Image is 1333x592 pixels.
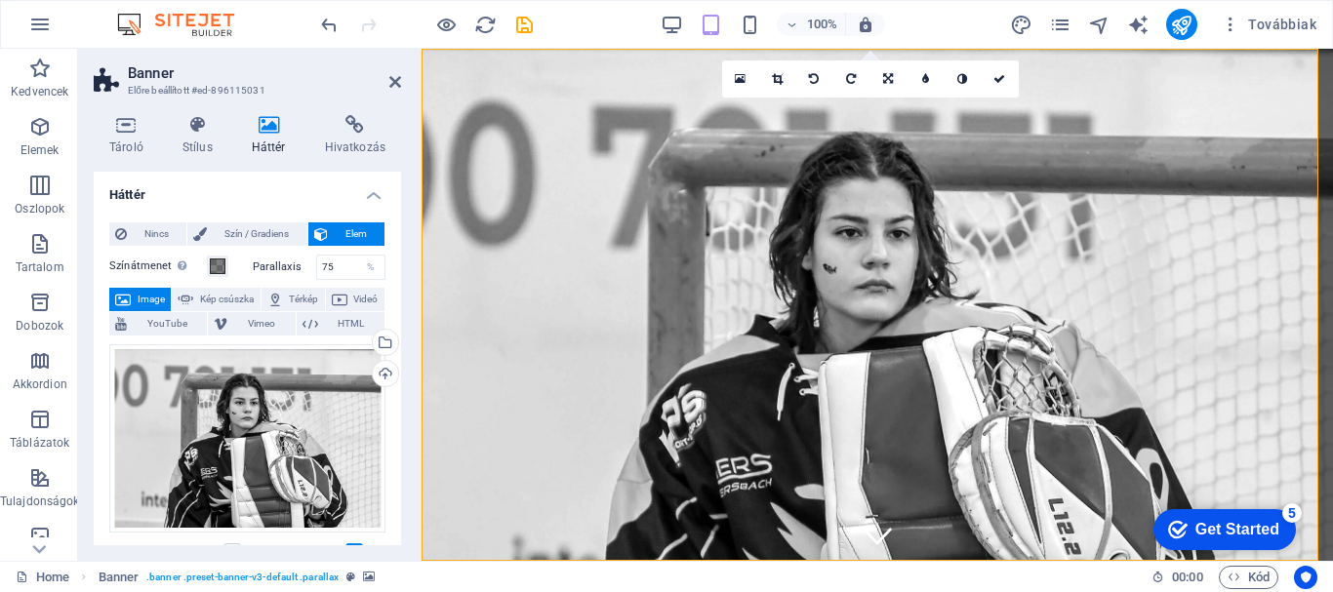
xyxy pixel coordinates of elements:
[58,21,141,39] div: Get Started
[13,376,67,392] p: Akkordion
[199,288,254,311] span: Kép csúszka
[172,288,260,311] button: Kép csúszka
[1010,14,1032,36] i: Tervezés (Ctrl+Alt+Y)
[759,60,796,98] a: Vágási mód
[137,288,165,311] span: Image
[20,142,60,158] p: Elemek
[11,84,68,99] p: Kedvencek
[1127,13,1151,36] button: text_generator
[236,115,309,156] h4: Háttér
[1049,13,1072,36] button: pages
[112,13,259,36] img: Editor Logo
[1213,9,1324,40] button: Továbbiak
[1221,15,1316,34] span: Továbbiak
[248,540,345,564] label: Rugalmas
[945,60,982,98] a: Szürkeskála
[128,64,401,82] h2: Banner
[109,255,207,278] label: Színátmenet
[16,566,69,589] a: Kattintson a kijelölés megszüntetéséhez. Dupla kattintás az oldalak megnyitásához
[15,201,64,217] p: Oszlopok
[722,60,759,98] a: Válasszon fájlokat a fájlkezelőből, a szabadon elérhető képek közül, vagy töltsön fel fájlokat
[309,115,401,156] h4: Hivatkozás
[474,14,497,36] i: Weboldal újratöltése
[796,60,833,98] a: Forgatás balra 90°
[109,222,186,246] button: Nincs
[144,4,164,23] div: 5
[806,13,837,36] h6: 100%
[1010,13,1033,36] button: design
[208,312,295,335] button: Vimeo
[289,288,319,311] span: Térkép
[1228,566,1270,589] span: Kód
[434,13,458,36] button: Kattintson ide az előnézeti módból való kilépéshez és a szerkesztés folytatásához
[187,222,306,246] button: Szín / Gradiens
[133,222,181,246] span: Nincs
[99,566,140,589] span: Kattintson a kijelöléshez. Dupla kattintás az szerkesztéshez
[334,222,379,246] span: Elem
[346,572,355,582] i: Ez az elem egy testreszabható előre beállítás
[1088,14,1111,36] i: Navigátor
[1166,9,1197,40] button: publish
[324,312,379,335] span: HTML
[109,344,385,533] div: cm-_th9QKD6q2lSzz3F4tDkxA.JPG
[1088,13,1111,36] button: navigator
[1151,566,1203,589] h6: Munkamenet idő
[1170,14,1192,36] i: Közzététel
[233,312,289,335] span: Vimeo
[326,288,384,311] button: Videó
[99,566,376,589] nav: breadcrumb
[1127,14,1150,36] i: AI Writer
[213,222,301,246] span: Szín / Gradiens
[297,312,384,335] button: HTML
[1294,566,1317,589] button: Usercentrics
[146,566,339,589] span: . banner .preset-banner-v3-default .parallax
[1172,566,1202,589] span: 00 00
[833,60,870,98] a: Forgatás jobbra 90°
[10,435,69,451] p: Táblázatok
[512,13,536,36] button: save
[318,14,341,36] i: Visszavonás: Kép megváltoztatása (Ctrl+Z)
[128,82,362,99] h3: Előre beállított #ed-896115031
[870,60,908,98] a: Orientáció váltása
[357,256,384,279] div: %
[857,16,874,33] i: Átméretezés esetén automatikusan beállítja a nagyítási szintet a választott eszköznek megfelelően.
[308,222,384,246] button: Elem
[167,115,236,156] h4: Stílus
[473,13,497,36] button: reload
[353,288,379,311] span: Videó
[133,312,201,335] span: YouTube
[1219,566,1278,589] button: Kód
[317,13,341,36] button: undo
[253,261,316,272] label: Parallaxis
[908,60,945,98] a: Elmosás
[109,288,171,311] button: Image
[1049,14,1071,36] i: Oldalak (Ctrl+Alt+S)
[109,312,207,335] button: YouTube
[16,259,64,275] p: Tartalom
[16,318,63,334] p: Dobozok
[94,115,167,156] h4: Tároló
[16,10,158,51] div: Get Started 5 items remaining, 0% complete
[1186,570,1189,584] span: :
[363,572,375,582] i: Ez az elem hátteret tartalmaz
[109,540,223,564] label: Késhetlen betöltés
[777,13,846,36] button: 100%
[94,172,401,207] h4: Háttér
[982,60,1019,98] a: Megerősítés ( Ctrl ⏎ )
[262,288,325,311] button: Térkép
